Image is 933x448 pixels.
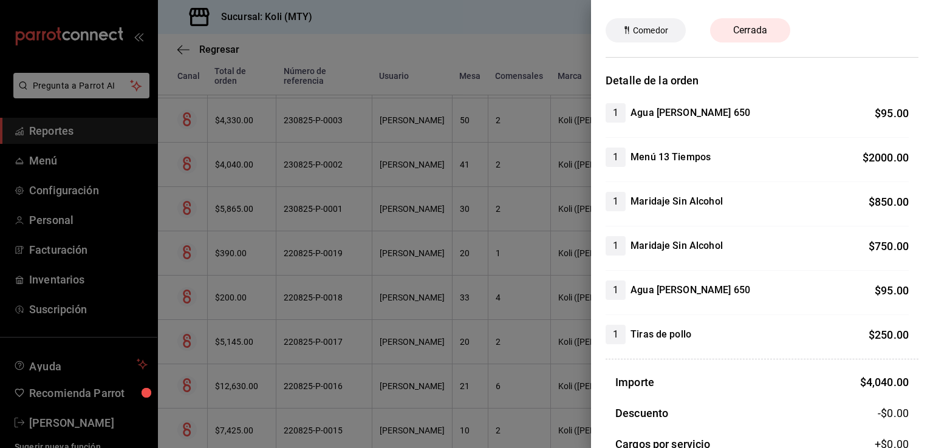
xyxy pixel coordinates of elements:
[606,150,626,165] span: 1
[869,240,909,253] span: $ 750.00
[869,328,909,341] span: $ 250.00
[863,151,909,164] span: $ 2000.00
[631,106,750,120] h4: Agua [PERSON_NAME] 650
[606,72,918,89] h3: Detalle de la orden
[631,150,711,165] h4: Menú 13 Tiempos
[615,405,668,421] h3: Descuento
[631,327,691,342] h4: Tiras de pollo
[869,195,909,208] span: $ 850.00
[875,107,909,120] span: $ 95.00
[631,239,723,253] h4: Maridaje Sin Alcohol
[726,23,774,38] span: Cerrada
[875,284,909,297] span: $ 95.00
[628,24,673,37] span: Comedor
[631,283,750,297] h4: Agua [PERSON_NAME] 650
[878,405,909,421] span: -$0.00
[631,194,723,209] h4: Maridaje Sin Alcohol
[606,106,626,120] span: 1
[606,283,626,297] span: 1
[606,327,626,342] span: 1
[615,374,654,390] h3: Importe
[606,239,626,253] span: 1
[606,194,626,209] span: 1
[860,376,909,389] span: $ 4,040.00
